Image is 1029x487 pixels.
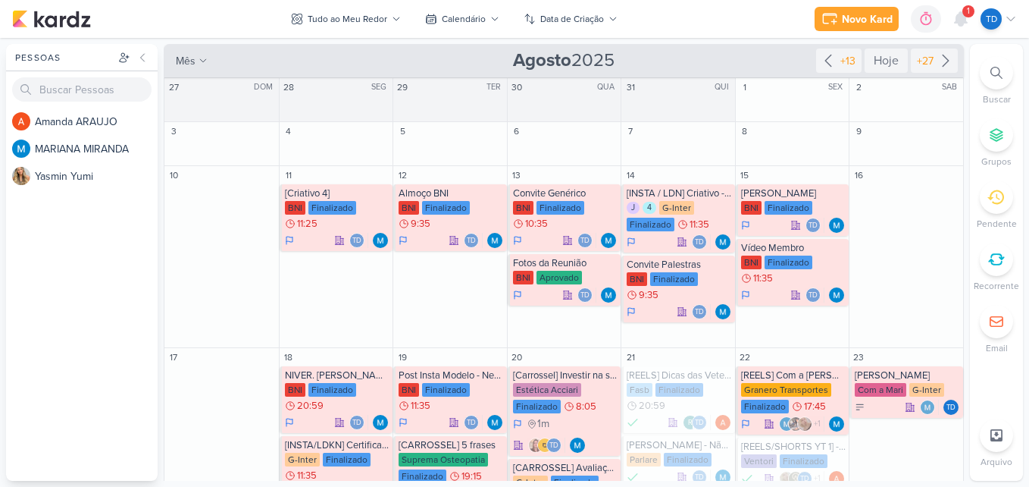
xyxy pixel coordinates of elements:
div: QUI [715,81,733,93]
p: Td [946,404,955,412]
div: Almoço BNI [399,187,504,200]
div: 4 [643,202,656,214]
div: Em Andamento [513,289,522,301]
div: Thais de carvalho [805,218,821,233]
div: Pessoas [12,51,115,64]
p: Td [580,237,590,245]
div: 14 [623,168,638,183]
div: Suprema Osteopatia [399,453,488,467]
div: A m a n d a A R A U J O [35,114,158,130]
div: Thais de carvalho [692,470,707,485]
div: Y a s m i n Y u m i [35,168,158,184]
div: Granero Transportes [741,383,831,397]
img: Everton Granero [788,416,803,432]
img: MARIANA MIRANDA [715,234,730,250]
div: Responsável: MARIANA MIRANDA [829,218,844,233]
span: 17:45 [804,401,826,412]
div: 21 [623,350,638,365]
div: Hoje [865,49,908,73]
div: Colaboradores: MARIANA MIRANDA [920,400,939,415]
img: Yasmin Yumi [12,167,30,185]
img: MARIANA MIRANDA [779,416,794,432]
div: Colaboradores: Sarah Violante, Leviê Agência de Marketing Digital, Thais de carvalho, Ventori Ofi... [779,471,824,486]
div: Colaboradores: Thais de carvalho [692,304,711,319]
div: Thais de carvalho [464,415,479,430]
p: Td [808,292,818,300]
img: Sarah Violante [797,416,812,432]
div: Responsável: Thais de carvalho [943,400,959,415]
div: [Criativo 4] [285,187,390,200]
div: BNI [285,383,305,397]
p: Pendente [977,217,1017,231]
span: 8:05 [576,401,596,412]
input: Buscar Pessoas [12,77,152,102]
div: BNI [741,201,762,215]
div: BNI [285,201,305,215]
div: 8 [737,124,752,139]
div: [REELS] Com a Sylvia [741,369,846,382]
img: Tatiane Acciari [528,438,543,453]
button: Novo Kard [815,7,899,31]
p: Td [695,419,704,427]
div: BNI [741,256,762,269]
p: Buscar [983,93,1011,106]
div: 13 [509,168,524,183]
div: 27 [166,80,181,95]
p: Td [695,239,704,247]
div: Colaboradores: Thais de carvalho [349,415,368,430]
div: Thais de carvalho [692,415,707,430]
div: Em Andamento [513,234,522,247]
div: Responsável: MARIANA MIRANDA [829,287,844,303]
div: Finalizado [536,201,584,215]
span: 19:15 [461,471,482,482]
img: MARIANA MIRANDA [715,304,730,319]
div: Responsável: MARIANA MIRANDA [715,304,730,319]
img: Leviê Agência de Marketing Digital [788,471,803,486]
div: Finalizado [323,453,371,467]
div: 11 [281,168,296,183]
p: Td [986,12,997,26]
img: Amanda ARAUJO [12,112,30,130]
div: Finalizado [513,400,561,413]
div: Responsável: MARIANA MIRANDA [373,233,388,248]
div: BNI [399,201,419,215]
div: 1 [737,80,752,95]
div: A Fazer [855,402,865,413]
div: 20 [509,350,524,365]
div: Finalizado [627,218,674,231]
img: MARIANA MIRANDA [920,400,935,415]
span: 2025 [513,49,615,73]
div: Colaboradores: Thais de carvalho [692,470,711,485]
p: Email [986,341,1008,355]
div: Responsável: MARIANA MIRANDA [601,233,616,248]
div: Colaboradores: Thais de carvalho [577,233,596,248]
div: Em Andamento [741,418,750,430]
span: mês [176,53,195,69]
div: Thais de carvalho [349,233,364,248]
div: G-Inter [659,201,694,215]
div: [Carrossel] Investir na sua saúde [513,369,618,382]
div: Perder Mercado - Não aproveitou oportunidades [627,439,732,451]
img: MARIANA MIRANDA [829,416,844,432]
div: Finalizado [655,383,703,397]
img: MARIANA MIRANDA [570,438,585,453]
div: Done [741,471,753,486]
div: Finalizado [765,256,812,269]
div: Parlare [627,453,661,467]
div: Em Andamento [285,234,294,247]
img: MARIANA MIRANDA [373,415,388,430]
div: 28 [281,80,296,95]
span: 11:25 [297,218,317,229]
img: Sarah Violante [779,471,794,486]
div: QUA [597,81,619,93]
div: Responsável: Amanda ARAUJO [829,471,844,486]
div: Done [627,415,639,430]
div: [CARROSSEL] 5 frases [399,439,504,451]
div: 10 [166,168,181,183]
span: 11:35 [297,470,317,481]
div: 7 [623,124,638,139]
p: Td [695,309,704,316]
div: Em Andamento [741,219,750,231]
div: Com a Mari [855,383,906,397]
div: [REELS/SHORTS YT 1] - Siglas [741,441,846,453]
